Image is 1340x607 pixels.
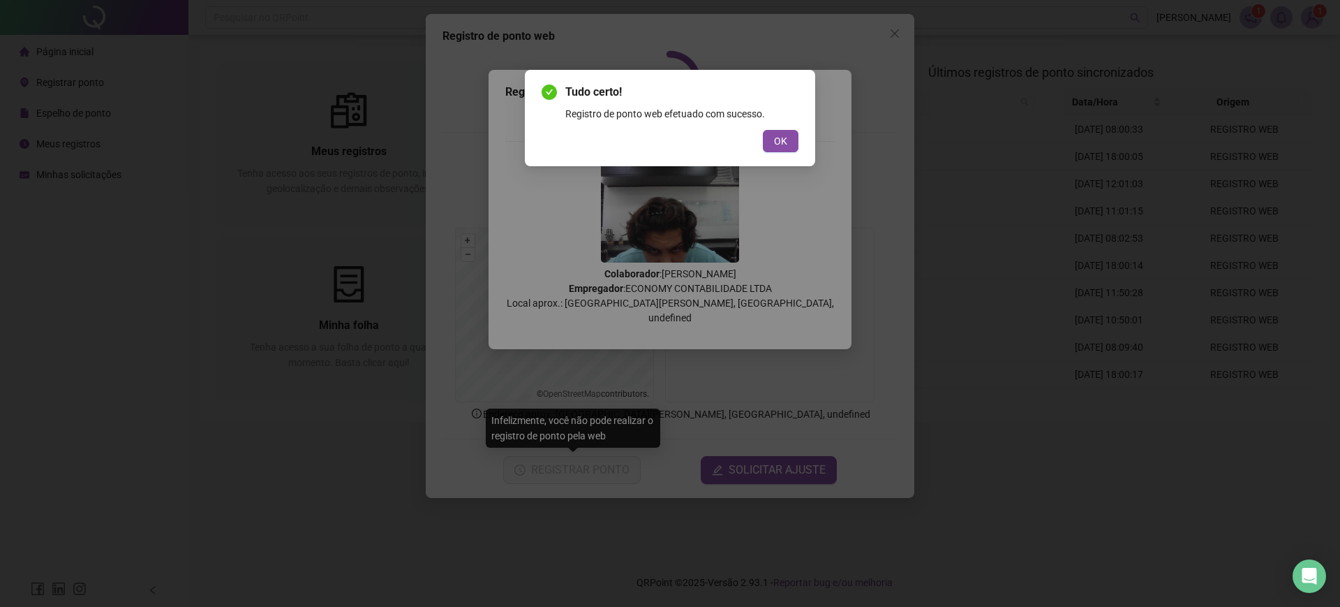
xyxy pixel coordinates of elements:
[1293,560,1326,593] div: Open Intercom Messenger
[565,84,798,101] span: Tudo certo!
[774,133,787,149] span: OK
[542,85,557,100] span: check-circle
[565,106,798,122] div: Registro de ponto web efetuado com sucesso.
[763,130,798,152] button: OK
